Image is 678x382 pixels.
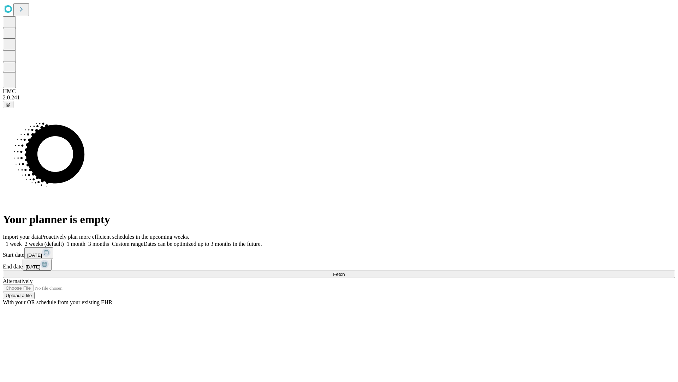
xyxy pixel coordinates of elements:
[143,241,262,247] span: Dates can be optimized up to 3 months in the future.
[25,241,64,247] span: 2 weeks (default)
[88,241,109,247] span: 3 months
[3,278,32,284] span: Alternatively
[6,102,11,107] span: @
[3,213,675,226] h1: Your planner is empty
[3,292,35,299] button: Upload a file
[3,247,675,259] div: Start date
[3,94,675,101] div: 2.0.241
[23,259,52,271] button: [DATE]
[112,241,143,247] span: Custom range
[6,241,22,247] span: 1 week
[3,88,675,94] div: HMC
[25,264,40,270] span: [DATE]
[67,241,85,247] span: 1 month
[41,234,189,240] span: Proactively plan more efficient schedules in the upcoming weeks.
[3,271,675,278] button: Fetch
[3,234,41,240] span: Import your data
[3,259,675,271] div: End date
[3,299,112,305] span: With your OR schedule from your existing EHR
[24,247,53,259] button: [DATE]
[333,272,345,277] span: Fetch
[3,101,13,108] button: @
[27,253,42,258] span: [DATE]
